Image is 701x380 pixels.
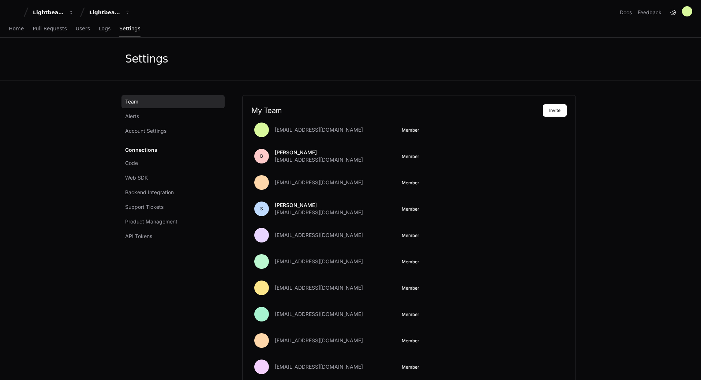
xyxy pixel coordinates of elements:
[275,232,363,239] span: [EMAIL_ADDRESS][DOMAIN_NAME]
[125,189,174,196] span: Backend Integration
[402,285,419,291] button: Member
[275,284,363,291] span: [EMAIL_ADDRESS][DOMAIN_NAME]
[125,159,138,167] span: Code
[402,180,419,186] button: Member
[76,20,90,37] a: Users
[125,233,152,240] span: API Tokens
[638,9,661,16] button: Feedback
[121,200,225,214] a: Support Tickets
[275,258,363,265] span: [EMAIL_ADDRESS][DOMAIN_NAME]
[119,20,140,37] a: Settings
[89,9,121,16] div: Lightbeam Health Solutions
[33,9,64,16] div: Lightbeam Health
[121,124,225,138] a: Account Settings
[33,26,67,31] span: Pull Requests
[121,215,225,228] a: Product Management
[121,171,225,184] a: Web SDK
[125,174,148,181] span: Web SDK
[543,104,567,117] button: Invite
[9,26,24,31] span: Home
[9,20,24,37] a: Home
[121,95,225,108] a: Team
[275,149,363,156] p: [PERSON_NAME]
[76,26,90,31] span: Users
[275,337,363,344] span: [EMAIL_ADDRESS][DOMAIN_NAME]
[260,153,263,159] h1: B
[620,9,632,16] a: Docs
[30,6,77,19] button: Lightbeam Health
[125,113,139,120] span: Alerts
[275,156,363,163] span: [EMAIL_ADDRESS][DOMAIN_NAME]
[260,206,263,212] h1: S
[33,20,67,37] a: Pull Requests
[125,98,138,105] span: Team
[402,338,419,344] button: Member
[275,179,363,186] span: [EMAIL_ADDRESS][DOMAIN_NAME]
[125,127,166,135] span: Account Settings
[119,26,140,31] span: Settings
[275,363,363,370] span: [EMAIL_ADDRESS][DOMAIN_NAME]
[275,209,363,216] span: [EMAIL_ADDRESS][DOMAIN_NAME]
[125,203,164,211] span: Support Tickets
[402,364,419,370] button: Member
[121,110,225,123] a: Alerts
[99,20,110,37] a: Logs
[402,206,419,212] button: Member
[402,312,419,317] button: Member
[275,202,363,209] p: [PERSON_NAME]
[99,26,110,31] span: Logs
[121,230,225,243] a: API Tokens
[121,186,225,199] a: Backend Integration
[402,127,419,133] button: Member
[121,157,225,170] a: Code
[125,218,177,225] span: Product Management
[402,233,419,238] button: Member
[402,259,419,265] button: Member
[402,154,419,159] button: Member
[275,311,363,318] span: [EMAIL_ADDRESS][DOMAIN_NAME]
[275,126,363,133] span: [EMAIL_ADDRESS][DOMAIN_NAME]
[86,6,133,19] button: Lightbeam Health Solutions
[251,106,543,115] h2: My Team
[125,52,168,65] div: Settings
